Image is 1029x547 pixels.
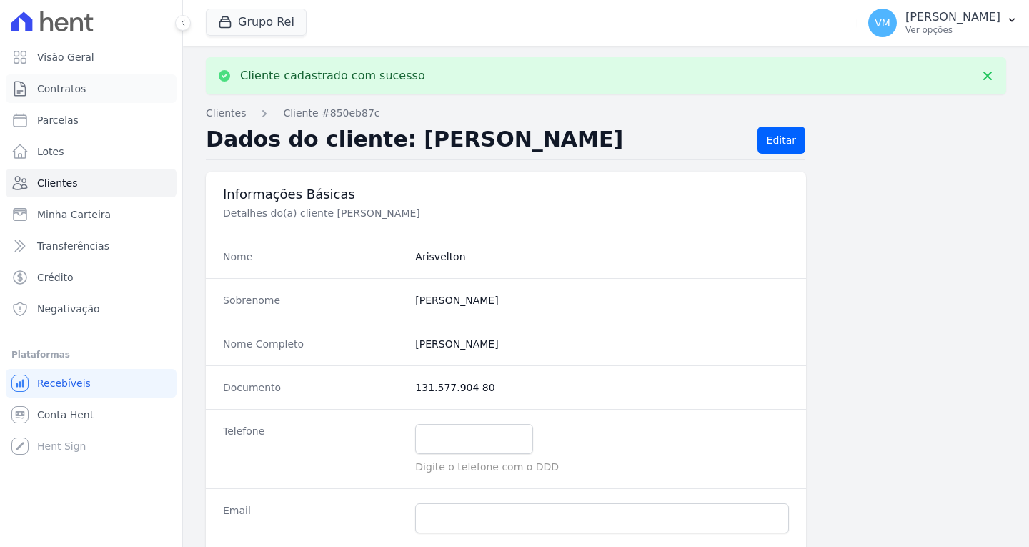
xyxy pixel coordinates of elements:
[223,206,703,220] p: Detalhes do(a) cliente [PERSON_NAME]
[223,293,404,307] dt: Sobrenome
[37,302,100,316] span: Negativação
[283,106,379,121] a: Cliente #850eb87c
[37,207,111,222] span: Minha Carteira
[37,376,91,390] span: Recebíveis
[223,337,404,351] dt: Nome Completo
[6,400,177,429] a: Conta Hent
[37,50,94,64] span: Visão Geral
[206,127,746,154] h2: Dados do cliente: [PERSON_NAME]
[37,113,79,127] span: Parcelas
[37,144,64,159] span: Lotes
[415,337,789,351] dd: [PERSON_NAME]
[6,200,177,229] a: Minha Carteira
[37,82,86,96] span: Contratos
[223,380,404,395] dt: Documento
[875,18,890,28] span: VM
[206,106,246,121] a: Clientes
[415,380,789,395] dd: 131.577.904 80
[415,293,789,307] dd: [PERSON_NAME]
[6,263,177,292] a: Crédito
[223,186,789,203] h3: Informações Básicas
[37,176,77,190] span: Clientes
[223,250,404,264] dt: Nome
[223,503,404,533] dt: Email
[6,232,177,260] a: Transferências
[6,106,177,134] a: Parcelas
[6,74,177,103] a: Contratos
[11,346,171,363] div: Plataformas
[6,295,177,323] a: Negativação
[206,9,307,36] button: Grupo Rei
[37,270,74,285] span: Crédito
[857,3,1029,43] button: VM [PERSON_NAME] Ver opções
[240,69,425,83] p: Cliente cadastrado com sucesso
[206,106,1006,121] nav: Breadcrumb
[37,239,109,253] span: Transferências
[6,169,177,197] a: Clientes
[6,369,177,398] a: Recebíveis
[905,24,1000,36] p: Ver opções
[905,10,1000,24] p: [PERSON_NAME]
[6,43,177,72] a: Visão Geral
[415,250,789,264] dd: Arisvelton
[415,460,789,474] p: Digite o telefone com o DDD
[6,137,177,166] a: Lotes
[223,424,404,474] dt: Telefone
[37,408,94,422] span: Conta Hent
[757,127,805,154] a: Editar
